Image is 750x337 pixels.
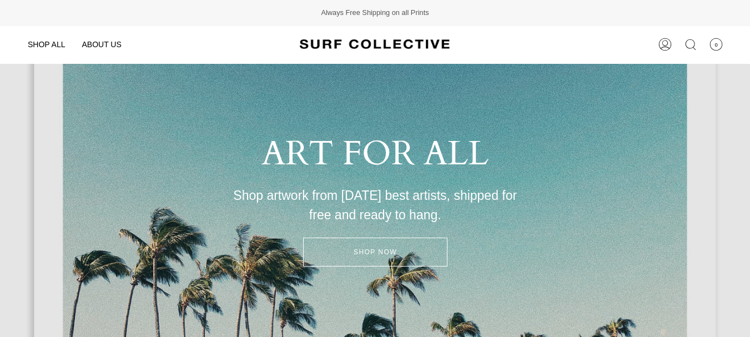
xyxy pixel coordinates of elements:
[28,40,65,49] span: SHOP ALL
[321,8,429,18] span: Always Free Shipping on all Prints
[82,40,121,49] span: ABOUT US
[221,134,530,174] h2: ART FOR ALL
[73,26,129,63] a: ABOUT US
[703,26,728,63] a: 0
[709,38,723,51] span: 0
[300,34,450,55] img: Surf Collective
[221,186,530,224] p: Shop artwork from [DATE] best artists, shipped for free and ready to hang.
[303,238,447,266] a: SHOP NOW
[19,26,73,63] a: SHOP ALL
